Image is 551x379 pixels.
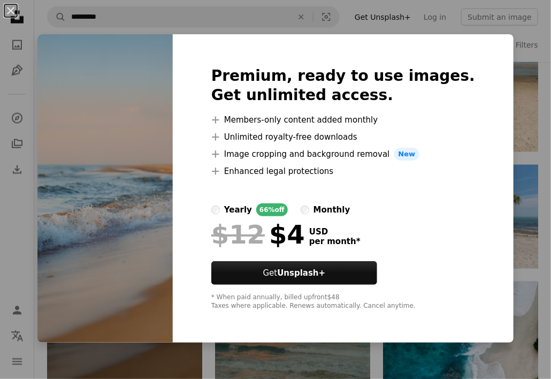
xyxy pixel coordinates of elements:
[394,148,420,161] span: New
[301,206,309,214] input: monthly
[211,221,305,248] div: $4
[277,268,325,278] strong: Unsplash+
[211,131,475,143] li: Unlimited royalty-free downloads
[309,227,361,237] span: USD
[211,165,475,178] li: Enhanced legal protections
[313,203,350,216] div: monthly
[224,203,252,216] div: yearly
[211,148,475,161] li: Image cropping and background removal
[256,203,288,216] div: 66% off
[211,206,220,214] input: yearly66%off
[37,34,173,343] img: premium_photo-1681488718957-bba64aa6ce13
[211,221,265,248] span: $12
[211,113,475,126] li: Members-only content added monthly
[309,237,361,246] span: per month *
[211,293,475,310] div: * When paid annually, billed upfront $48 Taxes where applicable. Renews automatically. Cancel any...
[211,261,377,285] button: GetUnsplash+
[211,66,475,105] h2: Premium, ready to use images. Get unlimited access.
